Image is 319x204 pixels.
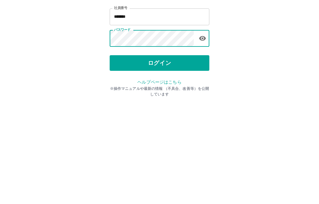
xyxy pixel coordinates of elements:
label: 社員番号 [114,58,127,63]
a: ヘルプページはこちら [137,132,181,137]
p: ※操作マニュアルや最新の情報 （不具合、改善等）を公開しています [110,138,209,150]
button: ログイン [110,108,209,124]
label: パスワード [114,80,131,85]
h2: ログイン [139,39,180,51]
